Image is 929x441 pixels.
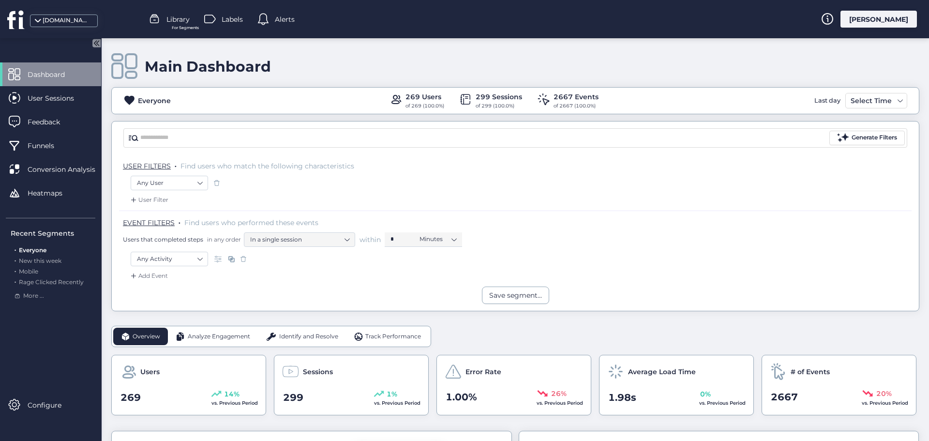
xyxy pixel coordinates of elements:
span: Sessions [303,366,333,377]
span: 0% [700,389,711,399]
span: vs. Previous Period [699,400,746,406]
nz-select-item: Any Activity [137,252,202,266]
span: Average Load Time [628,366,696,377]
nz-select-item: Any User [137,176,202,190]
span: 269 [120,390,141,405]
span: 2667 [771,390,798,405]
div: of 269 (100.0%) [405,102,444,110]
span: Dashboard [28,69,79,80]
div: Main Dashboard [145,58,271,76]
span: Track Performance [365,332,421,341]
span: in any order [205,235,241,243]
nz-select-item: In a single session [250,232,349,247]
span: Everyone [19,246,46,254]
span: Overview [133,332,160,341]
div: 2667 Events [554,91,599,102]
span: . [15,276,16,286]
span: EVENT FILTERS [123,218,175,227]
span: Users that completed steps [123,235,203,243]
span: Conversion Analysis [28,164,110,175]
span: vs. Previous Period [537,400,583,406]
nz-select-item: Minutes [420,232,456,246]
span: Analyze Engagement [188,332,250,341]
div: Select Time [848,95,894,106]
span: Heatmaps [28,188,77,198]
button: Generate Filters [829,131,905,145]
div: of 2667 (100.0%) [554,102,599,110]
span: 1% [387,389,397,399]
span: . [15,266,16,275]
span: USER FILTERS [123,162,171,170]
span: Feedback [28,117,75,127]
span: . [15,255,16,264]
span: # of Events [791,366,830,377]
span: vs. Previous Period [374,400,420,406]
span: within [360,235,381,244]
span: User Sessions [28,93,89,104]
span: Find users who match the following characteristics [180,162,354,170]
span: . [15,244,16,254]
span: Alerts [275,14,295,25]
span: 20% [876,388,892,399]
div: [PERSON_NAME] [840,11,917,28]
span: Error Rate [465,366,501,377]
span: Configure [28,400,76,411]
span: Library [166,14,190,25]
span: Labels [222,14,243,25]
span: 1.98s [608,390,636,405]
div: Generate Filters [852,133,897,142]
div: Last day [812,93,843,108]
span: For Segments [172,25,199,31]
span: Rage Clicked Recently [19,278,84,286]
div: 299 Sessions [476,91,522,102]
span: Find users who performed these events [184,218,318,227]
span: 14% [224,389,240,399]
span: 1.00% [446,390,477,405]
span: Mobile [19,268,38,275]
span: vs. Previous Period [211,400,258,406]
div: of 299 (100.0%) [476,102,522,110]
span: Identify and Resolve [279,332,338,341]
span: Funnels [28,140,69,151]
div: User Filter [129,195,168,205]
span: New this week [19,257,61,264]
div: Everyone [138,95,171,106]
div: 269 Users [405,91,444,102]
span: vs. Previous Period [862,400,908,406]
div: Add Event [129,271,168,281]
span: 299 [283,390,303,405]
span: . [175,160,177,169]
div: Save segment... [489,290,542,301]
div: [DOMAIN_NAME] [43,16,91,25]
div: Recent Segments [11,228,95,239]
span: More ... [23,291,44,301]
span: . [179,216,180,226]
span: 26% [551,388,567,399]
span: Users [140,366,160,377]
